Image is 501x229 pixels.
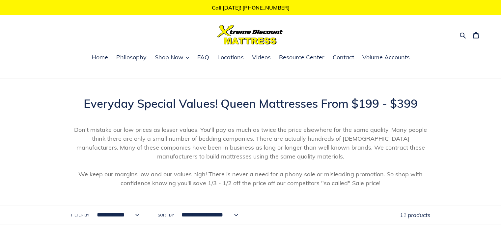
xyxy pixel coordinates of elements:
[71,212,89,218] label: Filter by
[279,53,324,61] span: Resource Center
[362,53,410,61] span: Volume Accounts
[400,212,430,218] span: 11 products
[88,53,111,63] a: Home
[217,53,244,61] span: Locations
[84,96,418,111] span: Everyday Special Values! Queen Mattresses From $199 - $399
[359,53,413,63] a: Volume Accounts
[74,126,427,160] span: Don't mistake our low prices as lesser values. You'll pay as much as twice the price elsewhere fo...
[113,53,150,63] a: Philosophy
[158,212,174,218] label: Sort by
[78,170,423,187] span: We keep our margins low and our values high! There is never a need for a phony sale or misleading...
[333,53,354,61] span: Contact
[152,53,192,63] button: Shop Now
[276,53,328,63] a: Resource Center
[92,53,108,61] span: Home
[249,53,274,63] a: Videos
[329,53,357,63] a: Contact
[252,53,271,61] span: Videos
[155,53,183,61] span: Shop Now
[217,25,283,44] img: Xtreme Discount Mattress
[116,53,147,61] span: Philosophy
[197,53,209,61] span: FAQ
[214,53,247,63] a: Locations
[194,53,212,63] a: FAQ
